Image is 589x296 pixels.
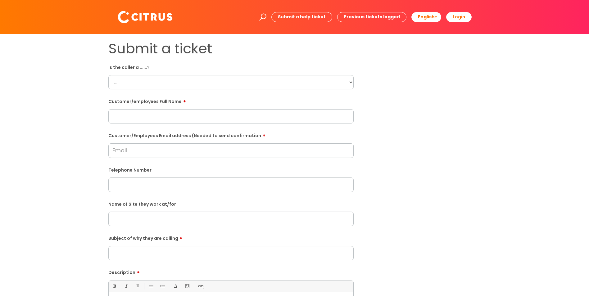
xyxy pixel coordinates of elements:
a: Submit a help ticket [271,12,332,22]
a: 1. Ordered List (Ctrl-Shift-8) [158,282,166,290]
input: Email [108,143,354,158]
a: Login [446,12,472,22]
label: Name of Site they work at/for [108,200,354,207]
a: Font Color [172,282,179,290]
label: Customer/Employees Email address (Needed to send confirmation [108,131,354,138]
span: English [418,14,435,20]
a: Link [197,282,204,290]
a: Previous tickets logged [337,12,406,22]
b: Login [453,14,465,20]
a: • Unordered List (Ctrl-Shift-7) [147,282,155,290]
a: Back Color [183,282,191,290]
label: Description [108,268,354,275]
a: Italic (Ctrl-I) [122,282,130,290]
label: Telephone Number [108,166,354,173]
label: Subject of why they are calling [108,234,354,241]
a: Underline(Ctrl-U) [134,282,141,290]
label: Customer/employees Full Name [108,97,354,104]
a: Bold (Ctrl-B) [111,282,118,290]
h1: Submit a ticket [108,40,354,57]
label: Is the caller a ......? [108,64,354,70]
